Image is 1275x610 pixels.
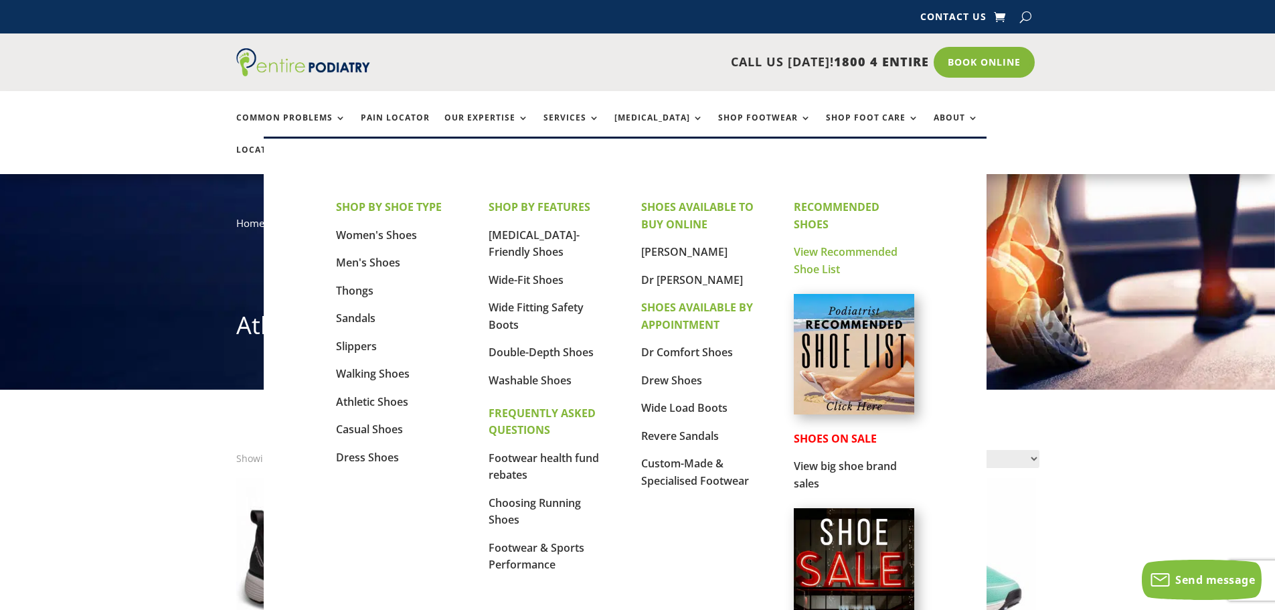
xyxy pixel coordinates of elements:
[336,366,410,381] a: Walking Shoes
[236,309,1039,349] h1: Athletic Shoes
[794,294,914,414] img: podiatrist-recommended-shoe-list-australia-entire-podiatry
[336,255,400,270] a: Men's Shoes
[920,12,987,27] a: Contact Us
[794,244,898,277] a: View Recommended Shoe List
[641,373,702,388] a: Drew Shoes
[794,431,877,446] strong: SHOES ON SALE
[641,200,754,232] strong: SHOES AVAILABLE TO BUY ONLINE
[236,450,335,467] p: Showing all 18 results
[641,400,728,415] a: Wide Load Boots
[934,113,979,142] a: About
[236,216,264,230] a: Home
[641,456,749,488] a: Custom-Made & Specialised Footwear
[826,113,919,142] a: Shop Foot Care
[614,113,703,142] a: [MEDICAL_DATA]
[834,54,929,70] span: 1800 4 ENTIRE
[934,47,1035,78] a: Book Online
[489,273,564,287] a: Wide-Fit Shoes
[336,394,408,409] a: Athletic Shoes
[794,459,897,491] a: View big shoe brand sales
[336,450,399,465] a: Dress Shoes
[794,200,879,232] strong: RECOMMENDED SHOES
[236,145,303,174] a: Locations
[444,113,529,142] a: Our Expertise
[422,54,929,71] p: CALL US [DATE]!
[489,451,599,483] a: Footwear health fund rebates
[1175,573,1255,587] span: Send message
[489,406,596,438] strong: FREQUENTLY ASKED QUESTIONS
[489,540,584,573] a: Footwear & Sports Performance
[336,422,403,437] a: Casual Shoes
[489,373,572,388] a: Washable Shoes
[336,311,375,325] a: Sandals
[336,339,377,354] a: Slippers
[336,283,373,298] a: Thongs
[236,113,346,142] a: Common Problems
[489,228,580,260] a: [MEDICAL_DATA]-Friendly Shoes
[489,345,594,360] a: Double-Depth Shoes
[336,200,442,214] strong: SHOP BY SHOE TYPE
[236,66,370,79] a: Entire Podiatry
[641,273,743,287] a: Dr [PERSON_NAME]
[489,200,590,214] strong: SHOP BY FEATURES
[641,429,719,443] a: Revere Sandals
[641,300,753,332] strong: SHOES AVAILABLE BY APPOINTMENT
[489,495,581,528] a: Choosing Running Shoes
[794,404,914,417] a: Podiatrist Recommended Shoe List Australia
[236,48,370,76] img: logo (1)
[1142,560,1262,600] button: Send message
[361,113,430,142] a: Pain Locator
[718,113,811,142] a: Shop Footwear
[236,214,1039,242] nav: breadcrumb
[641,244,728,259] a: [PERSON_NAME]
[543,113,600,142] a: Services
[641,345,733,360] a: Dr Comfort Shoes
[336,228,417,242] a: Women's Shoes
[489,300,584,332] a: Wide Fitting Safety Boots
